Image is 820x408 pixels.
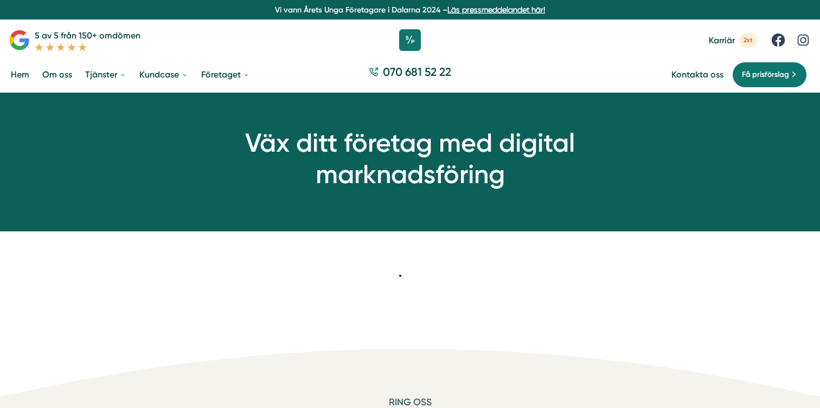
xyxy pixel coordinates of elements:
a: Få prisförslag [732,62,807,88]
span: 2st [739,33,757,48]
a: Tjänster [83,61,129,88]
a: Läs pressmeddelandet här! [447,5,545,14]
a: Karriär 2st [709,33,757,48]
a: 070 681 52 22 [364,64,456,85]
a: Hem [9,61,31,88]
a: Kundcase [137,61,190,88]
p: 5 av 5 från 150+ omdömen [35,29,140,42]
h1: Väx ditt företag med digital marknadsföring [161,127,659,190]
a: Om oss [40,61,74,88]
span: 070 681 52 22 [383,64,451,80]
a: Företaget [199,61,252,88]
a: Kontakta oss [671,69,723,80]
p: Vi vann Årets Unga Företagare i Dalarna 2024 – [4,4,816,15]
span: Få prisförslag [742,69,789,81]
span: Karriär [709,35,735,46]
